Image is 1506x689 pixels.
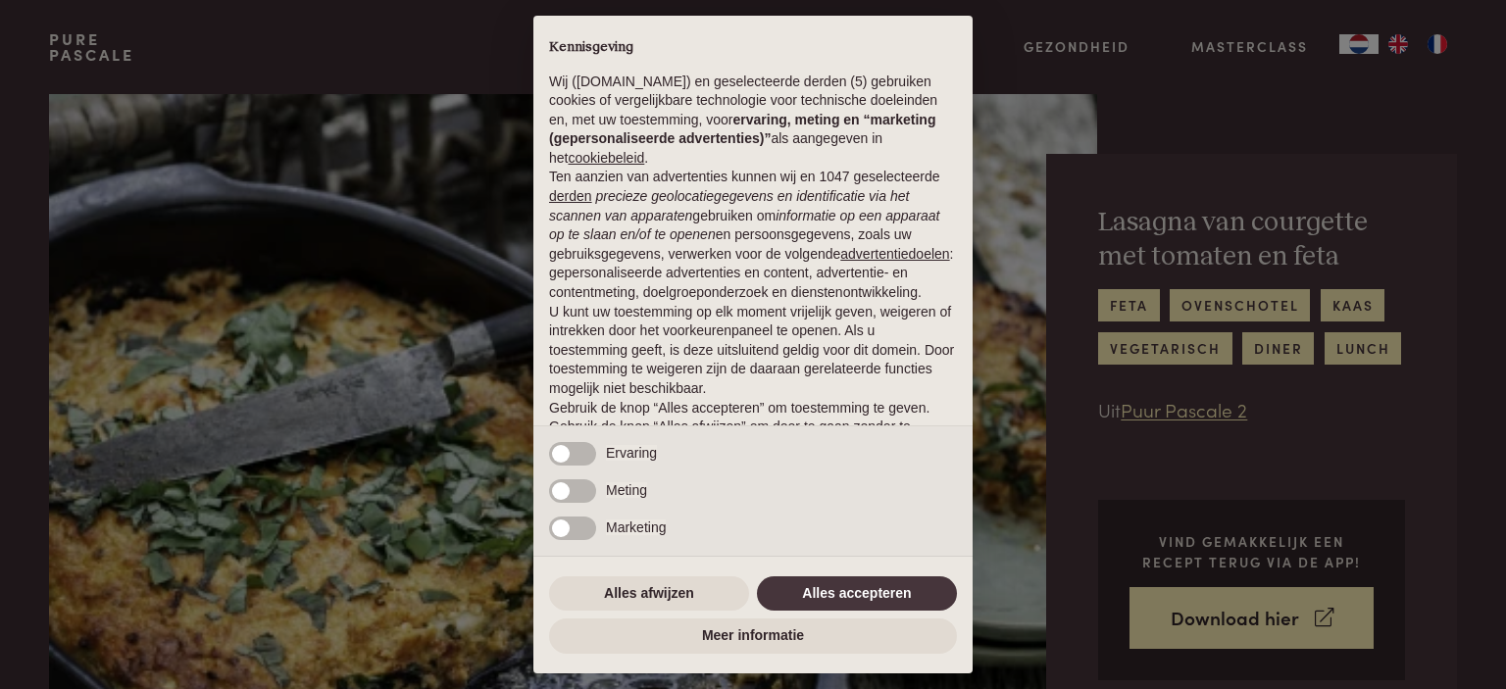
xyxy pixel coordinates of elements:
[606,445,657,461] span: Ervaring
[549,73,957,169] p: Wij ([DOMAIN_NAME]) en geselecteerde derden (5) gebruiken cookies of vergelijkbare technologie vo...
[549,303,957,399] p: U kunt uw toestemming op elk moment vrijelijk geven, weigeren of intrekken door het voorkeurenpan...
[549,168,957,302] p: Ten aanzien van advertenties kunnen wij en 1047 geselecteerde gebruiken om en persoonsgegevens, z...
[606,519,666,535] span: Marketing
[549,576,749,612] button: Alles afwijzen
[840,245,949,265] button: advertentiedoelen
[606,482,647,498] span: Meting
[549,112,935,147] strong: ervaring, meting en “marketing (gepersonaliseerde advertenties)”
[549,618,957,654] button: Meer informatie
[549,187,592,207] button: derden
[757,576,957,612] button: Alles accepteren
[549,208,940,243] em: informatie op een apparaat op te slaan en/of te openen
[549,188,909,223] em: precieze geolocatiegegevens en identificatie via het scannen van apparaten
[549,399,957,457] p: Gebruik de knop “Alles accepteren” om toestemming te geven. Gebruik de knop “Alles afwijzen” om d...
[549,39,957,57] h2: Kennisgeving
[568,150,644,166] a: cookiebeleid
